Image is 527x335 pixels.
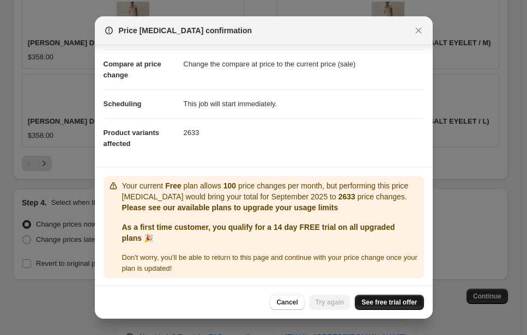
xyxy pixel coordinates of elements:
b: As a first time customer, you qualify for a 14 day FREE trial on all upgraded plans 🎉 [122,223,395,242]
a: See free trial offer [355,295,423,310]
button: Cancel [270,295,304,310]
b: 2633 [338,192,355,201]
span: See free trial offer [361,298,417,307]
p: Please see our available plans to upgrade your usage limits [122,202,420,213]
span: Don ' t worry, you ' ll be able to return to this page and continue with your price change once y... [122,253,417,272]
span: Price [MEDICAL_DATA] confirmation [119,25,252,36]
p: Your current plan allows price changes per month, but performing this price [MEDICAL_DATA] would ... [122,180,420,202]
span: Cancel [276,298,298,307]
dd: Change the compare at price to the current price (sale) [184,50,424,78]
dd: 2633 [184,118,424,147]
span: Product variants affected [104,129,160,148]
b: Free [165,181,181,190]
dd: This job will start immediately. [184,89,424,118]
b: 100 [223,181,236,190]
button: Close [411,23,426,38]
span: Scheduling [104,100,142,108]
span: Compare at price change [104,60,161,79]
